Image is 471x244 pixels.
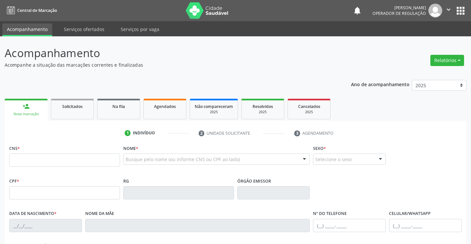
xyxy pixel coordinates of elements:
div: person_add [22,103,30,110]
a: Serviços por vaga [116,23,164,35]
i:  [445,6,452,13]
div: 2025 [195,110,233,115]
div: 1 [125,130,131,136]
p: Acompanhe a situação das marcações correntes e finalizadas [5,61,328,68]
span: Não compareceram [195,104,233,109]
div: 2025 [246,110,279,115]
label: CPF [9,176,19,186]
input: __/__/____ [9,219,82,232]
label: Data de nascimento [9,209,57,219]
span: Resolvidos [253,104,273,109]
span: Na fila [112,104,125,109]
label: Celular/WhatsApp [389,209,431,219]
a: Central de Marcação [5,5,57,16]
button: Relatórios [430,55,464,66]
div: Nova marcação [9,112,43,117]
span: Cancelados [298,104,320,109]
span: Busque pelo nome (ou informe CNS ou CPF ao lado) [126,156,240,163]
label: RG [123,176,129,186]
label: Nome da mãe [85,209,114,219]
img: img [428,4,442,17]
div: [PERSON_NAME] [373,5,426,11]
div: 2025 [293,110,326,115]
label: Órgão emissor [237,176,271,186]
span: Solicitados [62,104,83,109]
div: Indivíduo [133,130,155,136]
a: Acompanhamento [2,23,52,36]
label: Nº do Telefone [313,209,347,219]
span: Central de Marcação [17,8,57,13]
a: Serviços ofertados [59,23,109,35]
input: (__) _____-_____ [389,219,462,232]
button: notifications [353,6,362,15]
span: Operador de regulação [373,11,426,16]
span: Selecione o sexo [315,156,352,163]
label: CNS [9,143,20,154]
p: Acompanhamento [5,45,328,61]
label: Sexo [313,143,326,154]
input: (__) _____-_____ [313,219,386,232]
span: Agendados [154,104,176,109]
button: apps [455,5,466,17]
p: Ano de acompanhamento [351,80,410,88]
label: Nome [123,143,138,154]
button:  [442,4,455,17]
